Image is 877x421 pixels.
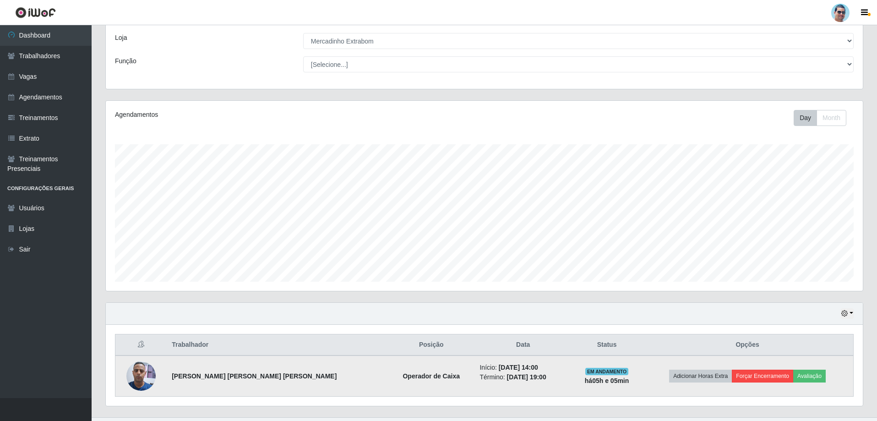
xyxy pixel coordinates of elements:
[572,334,642,356] th: Status
[585,377,629,384] strong: há 05 h e 05 min
[507,373,546,381] time: [DATE] 19:00
[172,372,337,380] strong: [PERSON_NAME] [PERSON_NAME] [PERSON_NAME]
[166,334,388,356] th: Trabalhador
[403,372,460,380] strong: Operador de Caixa
[794,110,846,126] div: First group
[499,364,538,371] time: [DATE] 14:00
[585,368,629,375] span: EM ANDAMENTO
[479,372,567,382] li: Término:
[669,370,732,383] button: Adicionar Horas Extra
[388,334,474,356] th: Posição
[115,33,127,43] label: Loja
[479,363,567,372] li: Início:
[15,7,56,18] img: CoreUI Logo
[794,110,817,126] button: Day
[474,334,572,356] th: Data
[732,370,793,383] button: Forçar Encerramento
[817,110,846,126] button: Month
[642,334,853,356] th: Opções
[126,356,156,395] img: 1738774226502.jpeg
[115,110,415,120] div: Agendamentos
[794,110,854,126] div: Toolbar with button groups
[793,370,826,383] button: Avaliação
[115,56,136,66] label: Função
